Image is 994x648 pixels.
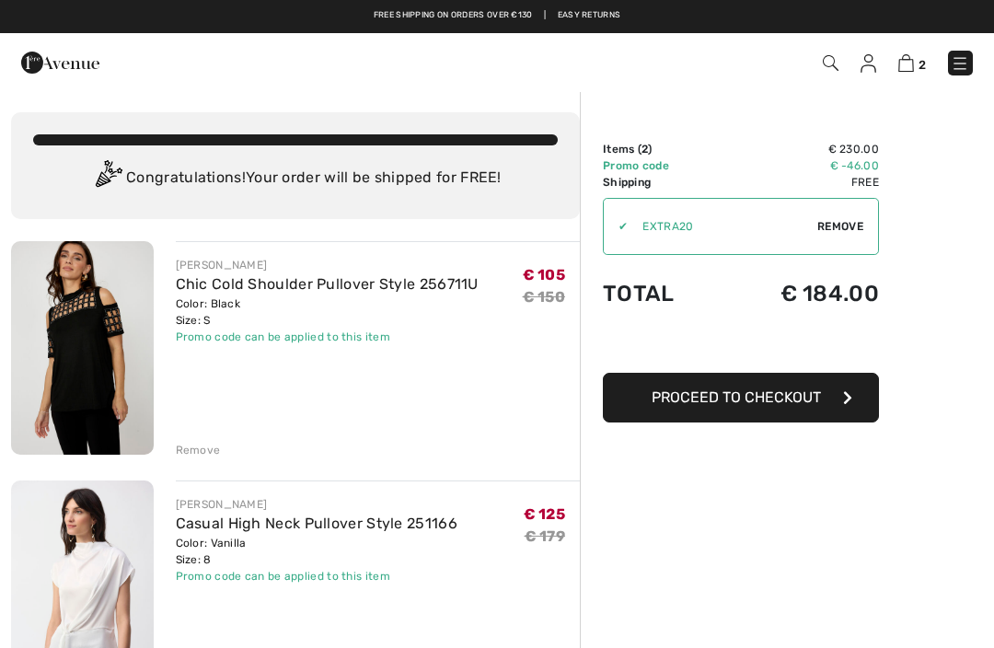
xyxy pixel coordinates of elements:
[603,157,719,174] td: Promo code
[603,373,879,422] button: Proceed to Checkout
[652,388,821,406] span: Proceed to Checkout
[603,174,719,191] td: Shipping
[919,58,926,72] span: 2
[523,266,566,283] span: € 105
[176,329,479,345] div: Promo code can be applied to this item
[898,52,926,74] a: 2
[719,262,879,325] td: € 184.00
[89,160,126,197] img: Congratulation2.svg
[861,54,876,73] img: My Info
[544,9,546,22] span: |
[558,9,621,22] a: Easy Returns
[603,141,719,157] td: Items ( )
[525,527,566,545] s: € 179
[951,54,969,73] img: Menu
[176,275,479,293] a: Chic Cold Shoulder Pullover Style 256711U
[33,160,558,197] div: Congratulations! Your order will be shipped for FREE!
[176,515,457,532] a: Casual High Neck Pullover Style 251166
[176,295,479,329] div: Color: Black Size: S
[524,505,566,523] span: € 125
[176,496,457,513] div: [PERSON_NAME]
[374,9,533,22] a: Free shipping on orders over €130
[817,218,863,235] span: Remove
[176,442,221,458] div: Remove
[628,199,817,254] input: Promo code
[823,55,838,71] img: Search
[11,241,154,455] img: Chic Cold Shoulder Pullover Style 256711U
[603,325,879,366] iframe: PayPal
[719,174,879,191] td: Free
[719,157,879,174] td: € -46.00
[604,218,628,235] div: ✔
[898,54,914,72] img: Shopping Bag
[523,288,566,306] s: € 150
[176,568,457,584] div: Promo code can be applied to this item
[641,143,648,156] span: 2
[176,535,457,568] div: Color: Vanilla Size: 8
[176,257,479,273] div: [PERSON_NAME]
[21,44,99,81] img: 1ère Avenue
[21,52,99,70] a: 1ère Avenue
[603,262,719,325] td: Total
[719,141,879,157] td: € 230.00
